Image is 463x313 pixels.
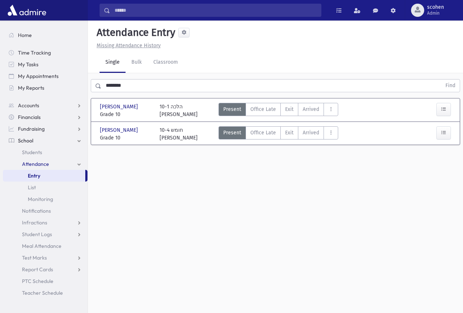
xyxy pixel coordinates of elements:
[22,278,53,284] span: PTC Schedule
[22,243,61,249] span: Meal Attendance
[22,208,51,214] span: Notifications
[3,158,87,170] a: Attendance
[18,126,45,132] span: Fundraising
[6,3,48,18] img: AdmirePro
[94,26,175,39] h5: Attendance Entry
[110,4,321,17] input: Search
[3,29,87,41] a: Home
[18,32,32,38] span: Home
[28,196,53,202] span: Monitoring
[285,129,294,137] span: Exit
[22,290,63,296] span: Teacher Schedule
[100,103,139,111] span: [PERSON_NAME]
[303,105,319,113] span: Arrived
[303,129,319,137] span: Arrived
[3,193,87,205] a: Monitoring
[3,217,87,228] a: Infractions
[441,79,460,92] button: Find
[160,103,198,118] div: 10-1 הלכה [PERSON_NAME]
[18,114,41,120] span: Financials
[223,129,241,137] span: Present
[3,59,87,70] a: My Tasks
[97,42,161,49] u: Missing Attendance History
[3,111,87,123] a: Financials
[219,103,338,118] div: AttTypes
[3,182,87,193] a: List
[3,170,85,182] a: Entry
[28,184,36,191] span: List
[219,126,338,142] div: AttTypes
[22,231,52,238] span: Student Logs
[18,73,59,79] span: My Appointments
[94,42,161,49] a: Missing Attendance History
[100,52,126,73] a: Single
[18,102,39,109] span: Accounts
[126,52,148,73] a: Bulk
[3,135,87,146] a: School
[3,123,87,135] a: Fundraising
[18,137,33,144] span: School
[22,161,49,167] span: Attendance
[100,134,152,142] span: Grade 10
[22,149,42,156] span: Students
[250,105,276,113] span: Office Late
[3,228,87,240] a: Student Logs
[3,70,87,82] a: My Appointments
[28,172,40,179] span: Entry
[3,275,87,287] a: PTC Schedule
[250,129,276,137] span: Office Late
[427,4,444,10] span: scohen
[3,47,87,59] a: Time Tracking
[3,146,87,158] a: Students
[3,252,87,264] a: Test Marks
[3,205,87,217] a: Notifications
[427,10,444,16] span: Admin
[160,126,198,142] div: 10-4 חומש [PERSON_NAME]
[3,264,87,275] a: Report Cards
[3,82,87,94] a: My Reports
[18,85,44,91] span: My Reports
[100,126,139,134] span: [PERSON_NAME]
[100,111,152,118] span: Grade 10
[22,266,53,273] span: Report Cards
[18,49,51,56] span: Time Tracking
[148,52,184,73] a: Classroom
[3,100,87,111] a: Accounts
[3,287,87,299] a: Teacher Schedule
[22,254,47,261] span: Test Marks
[18,61,38,68] span: My Tasks
[223,105,241,113] span: Present
[3,240,87,252] a: Meal Attendance
[22,219,47,226] span: Infractions
[285,105,294,113] span: Exit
